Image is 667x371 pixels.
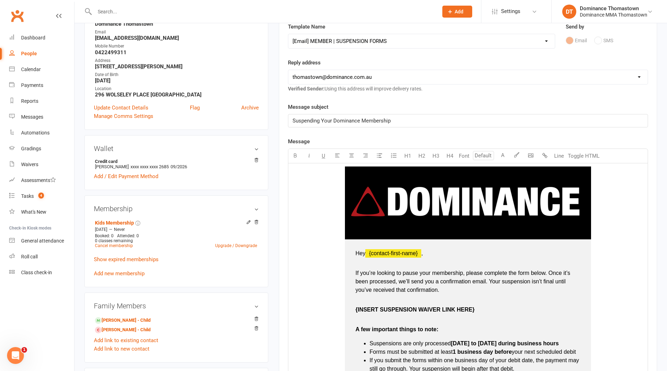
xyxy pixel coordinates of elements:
[94,145,259,152] h3: Wallet
[95,159,255,164] strong: Credit card
[21,82,43,88] div: Payments
[130,164,169,169] span: xxxx xxxx xxxx 2685
[95,227,107,232] span: [DATE]
[9,233,74,249] a: General attendance kiosk mode
[95,71,259,78] div: Date of Birth
[94,345,149,353] a: Add link to new contact
[21,98,38,104] div: Reports
[8,7,26,25] a: Clubworx
[95,238,133,243] span: 0 classes remaining
[21,130,50,136] div: Automations
[95,63,259,70] strong: [STREET_ADDRESS][PERSON_NAME]
[9,188,74,204] a: Tasks 4
[215,243,257,248] a: Upgrade / Downgrade
[95,77,259,84] strong: [DATE]
[9,141,74,157] a: Gradings
[94,112,153,120] a: Manage Comms Settings
[501,4,520,19] span: Settings
[95,233,114,238] span: Booked: 0
[95,317,150,324] a: [PERSON_NAME] - Child
[9,93,74,109] a: Reports
[95,92,259,98] strong: 296 WOLSELEY PLACE [GEOGRAPHIC_DATA]
[421,250,423,256] span: ,
[92,7,433,17] input: Search...
[95,86,259,92] div: Location
[94,103,148,112] a: Update Contact Details
[95,243,133,248] a: Cancel membership
[496,149,510,163] button: A
[9,204,74,220] a: What's New
[288,23,325,31] label: Template Name
[429,149,443,163] button: H3
[455,9,463,14] span: Add
[580,5,647,12] div: Dominance Thomastown
[370,349,453,355] span: Forms must be submitted at least
[9,30,74,46] a: Dashboard
[21,162,38,167] div: Waivers
[316,149,331,163] button: U
[288,86,325,92] strong: Verified Sender:
[288,137,310,146] label: Message
[95,21,259,27] strong: Dominance Thomastown
[21,193,34,199] div: Tasks
[355,250,365,256] span: Hey
[21,238,64,244] div: General attendance
[370,340,451,346] span: Suspensions are only processed
[241,103,259,112] a: Archive
[9,46,74,62] a: People
[21,35,45,40] div: Dashboard
[93,227,259,232] div: —
[21,114,43,120] div: Messages
[288,58,321,67] label: Reply address
[442,6,472,18] button: Add
[451,340,559,346] span: [DATE] to [DATE] during business hours
[9,249,74,265] a: Roll call
[9,109,74,125] a: Messages
[95,43,259,50] div: Mobile Number
[94,302,259,310] h3: Family Members
[9,77,74,93] a: Payments
[322,153,325,159] span: U
[21,51,37,56] div: People
[21,270,52,275] div: Class check-in
[95,35,259,41] strong: [EMAIL_ADDRESS][DOMAIN_NAME]
[117,233,139,238] span: Attended: 0
[95,29,259,36] div: Email
[94,256,159,263] a: Show expired memberships
[94,205,259,213] h3: Membership
[21,146,41,151] div: Gradings
[415,149,429,163] button: H2
[401,149,415,163] button: H1
[94,158,259,170] li: [PERSON_NAME]
[95,49,259,56] strong: 0422499311
[94,270,145,277] a: Add new membership
[7,347,24,364] iframe: Intercom live chat
[443,149,457,163] button: H4
[95,57,259,64] div: Address
[95,220,134,226] a: Kids Membership
[21,177,56,183] div: Assessments
[21,347,27,353] span: 1
[21,209,46,215] div: What's New
[288,103,328,111] label: Message subject
[355,270,572,293] span: If you’re looking to pause your membership, please complete the form below. Once it’s been proces...
[355,326,438,332] span: A few important things to note:
[512,349,576,355] span: your next scheduled debit
[9,125,74,141] a: Automations
[38,193,44,199] span: 4
[562,5,576,19] div: DT
[190,103,200,112] a: Flag
[9,62,74,77] a: Calendar
[355,307,475,313] span: {INSERT SUSPENSION WAIVER LINK HERE}
[345,166,591,237] img: bf3eda11-9270-46cb-9fb7-554ff1c9493e.png
[566,149,601,163] button: Toggle HTML
[552,149,566,163] button: Line
[171,164,187,169] span: 09/2026
[21,254,38,259] div: Roll call
[21,67,41,72] div: Calendar
[453,349,512,355] span: 1 business day before
[95,326,150,334] a: [PERSON_NAME] - Child
[457,149,471,163] button: Font
[114,227,125,232] span: Never
[9,157,74,172] a: Waivers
